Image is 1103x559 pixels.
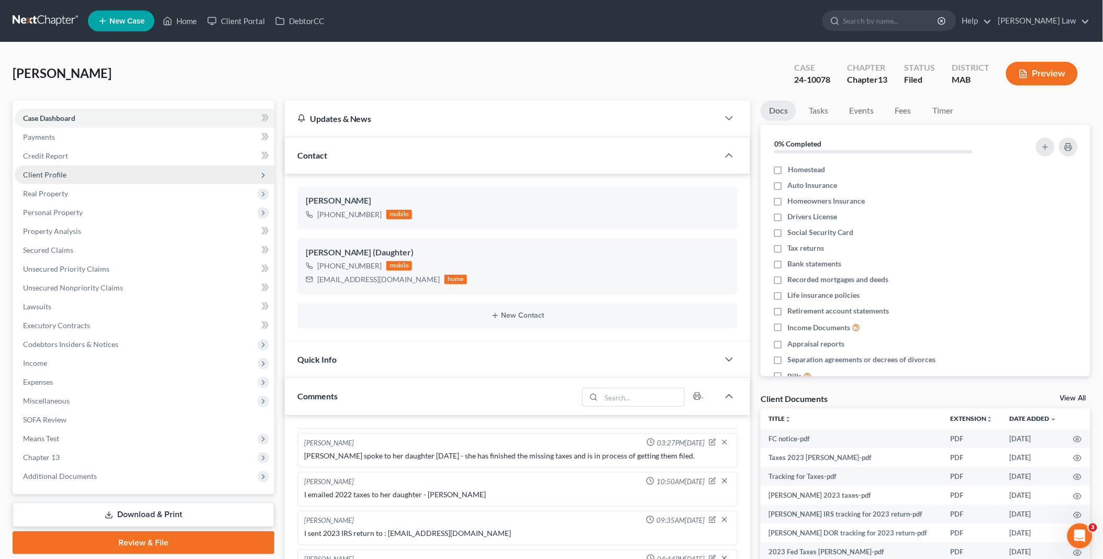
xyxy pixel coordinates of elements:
a: DebtorCC [270,12,329,30]
a: Review & File [13,531,274,554]
span: Payments [23,132,55,141]
i: unfold_more [785,416,792,422]
div: [PERSON_NAME] (Daughter) [306,247,730,259]
div: Case [794,62,830,74]
a: Titleunfold_more [769,415,792,422]
span: Retirement account statements [788,306,889,316]
span: 3 [1089,523,1097,532]
div: MAB [952,74,989,86]
a: Credit Report [15,147,274,165]
i: unfold_more [987,416,993,422]
div: [PERSON_NAME] spoke to her daughter [DATE] - she has finished the missing taxes and is in process... [304,451,731,461]
span: Bank statements [788,259,842,269]
span: Case Dashboard [23,114,75,122]
span: Lawsuits [23,302,51,311]
span: Homeowners Insurance [788,196,865,206]
span: Comments [297,391,338,401]
span: Recorded mortgages and deeds [788,274,889,285]
div: home [444,275,467,284]
span: Chapter 13 [23,453,60,462]
span: Miscellaneous [23,396,70,405]
td: Taxes 2023 [PERSON_NAME]-pdf [761,448,942,467]
td: PDF [942,505,1001,523]
span: Social Security Card [788,227,854,238]
span: Means Test [23,434,59,443]
a: Download & Print [13,502,274,527]
button: New Contact [306,311,730,320]
td: [PERSON_NAME] DOR tracking for 2023 return-pdf [761,523,942,542]
span: Contact [297,150,327,160]
span: Expenses [23,377,53,386]
a: Secured Claims [15,241,274,260]
span: Income Documents [788,322,851,333]
a: Tasks [800,100,837,121]
div: District [952,62,989,74]
span: SOFA Review [23,415,66,424]
a: Property Analysis [15,222,274,241]
td: [PERSON_NAME] 2023 taxes-pdf [761,486,942,505]
input: Search... [601,388,685,406]
span: Quick Info [297,354,337,364]
span: Additional Documents [23,472,97,480]
a: [PERSON_NAME] Law [993,12,1090,30]
td: PDF [942,523,1001,542]
span: [PERSON_NAME] [13,65,112,81]
span: Executory Contracts [23,321,90,330]
td: [PERSON_NAME] IRS tracking for 2023 return-pdf [761,505,942,523]
div: [PERSON_NAME] [306,195,730,207]
div: Chapter [847,62,887,74]
span: Income [23,359,47,367]
a: Fees [886,100,920,121]
input: Search by name... [843,11,939,30]
td: FC notice-pdf [761,429,942,448]
td: PDF [942,429,1001,448]
span: Tax returns [788,243,825,253]
div: Filed [904,74,935,86]
span: Unsecured Nonpriority Claims [23,283,123,292]
td: [DATE] [1001,467,1065,486]
div: I emailed 2022 taxes to her daughter - [PERSON_NAME] [304,489,731,500]
span: Client Profile [23,170,66,179]
span: Property Analysis [23,227,81,236]
span: Separation agreements or decrees of divorces [788,354,936,365]
td: PDF [942,448,1001,467]
strong: 0% Completed [774,139,821,148]
div: [PERSON_NAME] [304,438,354,449]
td: [DATE] [1001,429,1065,448]
div: mobile [386,210,413,219]
td: PDF [942,486,1001,505]
a: Executory Contracts [15,316,274,335]
div: Status [904,62,935,74]
div: [PHONE_NUMBER] [317,209,382,220]
td: [DATE] [1001,486,1065,505]
a: Events [841,100,882,121]
span: Appraisal reports [788,339,845,349]
span: Auto Insurance [788,180,838,191]
a: Timer [924,100,962,121]
span: Drivers License [788,211,838,222]
span: 03:27PM[DATE] [657,438,705,448]
a: Unsecured Priority Claims [15,260,274,278]
div: [PHONE_NUMBER] [317,261,382,271]
span: Secured Claims [23,245,73,254]
span: Life insurance policies [788,290,860,300]
i: expand_more [1051,416,1057,422]
a: Payments [15,128,274,147]
span: New Case [109,17,144,25]
span: Unsecured Priority Claims [23,264,109,273]
td: [DATE] [1001,505,1065,523]
td: [DATE] [1001,448,1065,467]
td: PDF [942,467,1001,486]
span: 09:35AM[DATE] [656,516,705,526]
a: Unsecured Nonpriority Claims [15,278,274,297]
div: [PERSON_NAME] [304,516,354,526]
a: Home [158,12,202,30]
div: [EMAIL_ADDRESS][DOMAIN_NAME] [317,274,440,285]
a: Docs [761,100,796,121]
a: Lawsuits [15,297,274,316]
span: 10:50AM[DATE] [656,477,705,487]
td: [DATE] [1001,523,1065,542]
td: Tracking for Taxes-pdf [761,467,942,486]
div: I sent 2023 IRS return to : [EMAIL_ADDRESS][DOMAIN_NAME] [304,528,731,539]
button: Preview [1006,62,1078,85]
